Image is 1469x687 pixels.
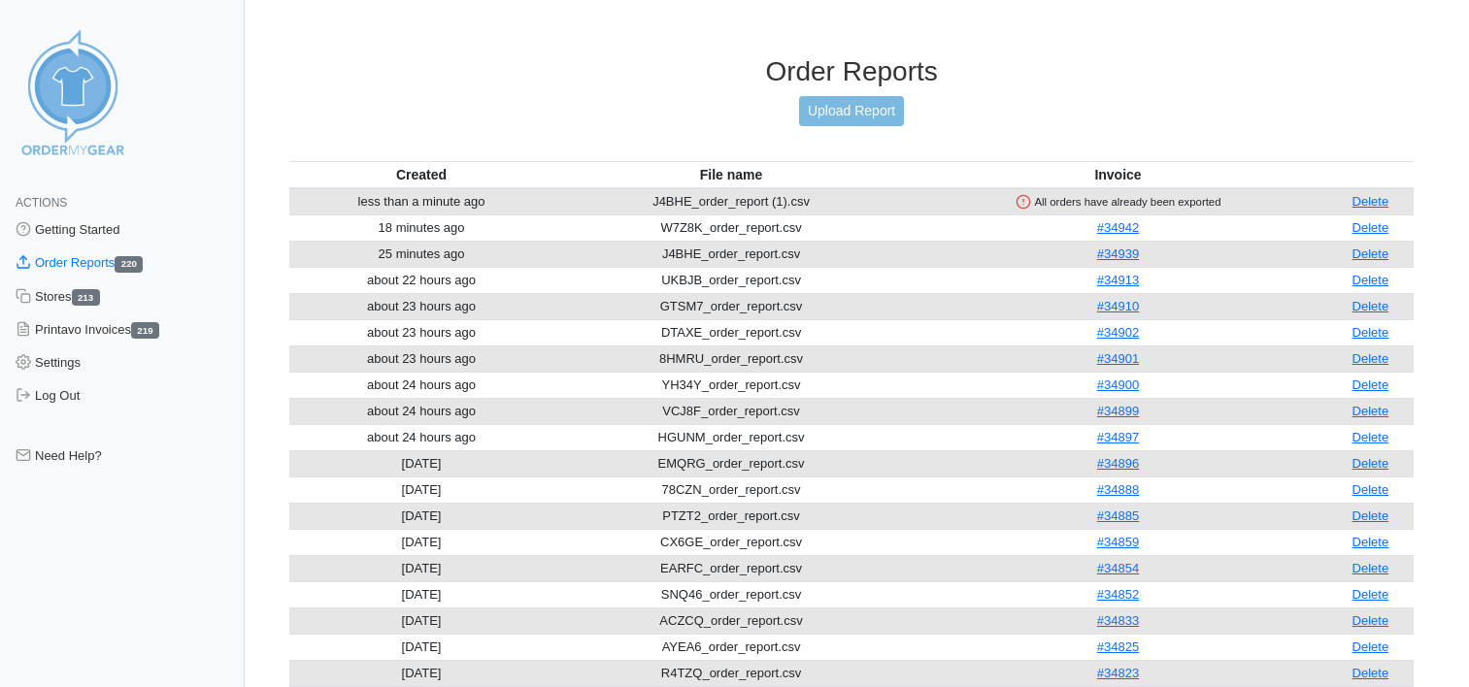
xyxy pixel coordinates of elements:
td: VCJ8F_order_report.csv [553,398,909,424]
a: #34896 [1097,456,1139,471]
span: 219 [131,322,159,339]
a: Delete [1352,482,1389,497]
a: #34900 [1097,377,1139,392]
td: HGUNM_order_report.csv [553,424,909,450]
a: Delete [1352,456,1389,471]
a: Delete [1352,430,1389,444]
a: #34885 [1097,508,1139,523]
a: Delete [1352,299,1389,313]
span: Actions [16,196,67,210]
td: CX6GE_order_report.csv [553,529,909,555]
a: Delete [1352,325,1389,340]
a: #34942 [1097,220,1139,235]
span: 213 [72,289,100,306]
td: J4BHE_order_report (1).csv [553,188,909,215]
td: UKBJB_order_report.csv [553,267,909,293]
a: Delete [1352,561,1389,575]
td: 18 minutes ago [289,214,553,241]
th: File name [553,161,909,188]
td: R4TZQ_order_report.csv [553,660,909,686]
a: Delete [1352,377,1389,392]
td: [DATE] [289,529,553,555]
td: [DATE] [289,581,553,607]
a: Delete [1352,194,1389,209]
td: [DATE] [289,555,553,581]
td: 8HMRU_order_report.csv [553,345,909,372]
td: [DATE] [289,503,553,529]
span: 220 [115,256,143,273]
td: about 24 hours ago [289,424,553,450]
a: Delete [1352,666,1389,680]
a: Delete [1352,639,1389,654]
td: about 23 hours ago [289,345,553,372]
td: less than a minute ago [289,188,553,215]
td: about 23 hours ago [289,293,553,319]
a: #34939 [1097,246,1139,261]
th: Invoice [909,161,1327,188]
td: 25 minutes ago [289,241,553,267]
a: #34902 [1097,325,1139,340]
td: DTAXE_order_report.csv [553,319,909,345]
a: #34913 [1097,273,1139,287]
th: Created [289,161,553,188]
td: about 24 hours ago [289,398,553,424]
td: PTZT2_order_report.csv [553,503,909,529]
a: Delete [1352,220,1389,235]
td: W7Z8K_order_report.csv [553,214,909,241]
a: Delete [1352,535,1389,549]
a: Upload Report [799,96,904,126]
a: Delete [1352,351,1389,366]
a: Delete [1352,508,1389,523]
td: SNQ46_order_report.csv [553,581,909,607]
h3: Order Reports [289,55,1414,88]
a: Delete [1352,404,1389,418]
a: #34823 [1097,666,1139,680]
td: GTSM7_order_report.csv [553,293,909,319]
td: about 22 hours ago [289,267,553,293]
td: [DATE] [289,634,553,660]
td: AYEA6_order_report.csv [553,634,909,660]
a: Delete [1352,613,1389,628]
td: [DATE] [289,476,553,503]
a: Delete [1352,246,1389,261]
td: [DATE] [289,450,553,476]
a: #34859 [1097,535,1139,549]
a: #34833 [1097,613,1139,628]
div: All orders have already been exported [913,193,1323,211]
a: #34852 [1097,587,1139,602]
a: #34901 [1097,351,1139,366]
td: 78CZN_order_report.csv [553,476,909,503]
td: about 24 hours ago [289,372,553,398]
td: YH34Y_order_report.csv [553,372,909,398]
a: Delete [1352,587,1389,602]
a: #34897 [1097,430,1139,444]
a: #34910 [1097,299,1139,313]
td: about 23 hours ago [289,319,553,345]
td: ACZCQ_order_report.csv [553,607,909,634]
a: #34888 [1097,482,1139,497]
td: EMQRG_order_report.csv [553,450,909,476]
td: [DATE] [289,660,553,686]
a: #34825 [1097,639,1139,654]
a: Delete [1352,273,1389,287]
a: #34899 [1097,404,1139,418]
a: #34854 [1097,561,1139,575]
td: J4BHE_order_report.csv [553,241,909,267]
td: EARFC_order_report.csv [553,555,909,581]
td: [DATE] [289,607,553,634]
